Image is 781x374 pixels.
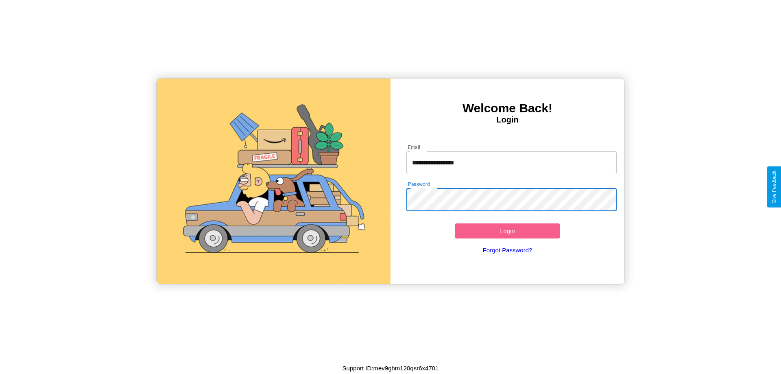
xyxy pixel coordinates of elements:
p: Support ID: mev9ghm120qsr6x4701 [343,363,439,374]
h4: Login [390,115,624,125]
label: Password [408,181,430,188]
button: Login [455,223,560,238]
img: gif [157,79,390,284]
h3: Welcome Back! [390,101,624,115]
a: Forgot Password? [402,238,613,262]
label: Email [408,144,421,151]
div: Give Feedback [771,171,777,203]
